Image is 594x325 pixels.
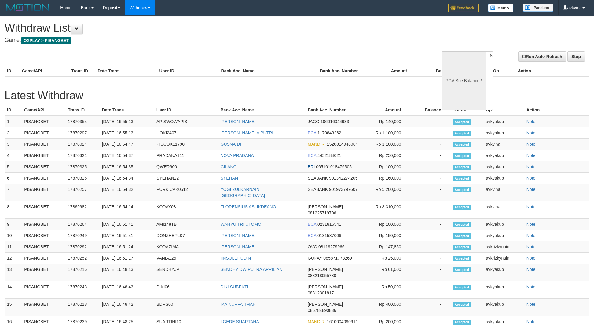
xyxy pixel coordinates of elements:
span: 901973797607 [329,187,358,192]
span: SEABANK [308,187,328,192]
a: Note [526,233,536,238]
td: 5 [5,161,22,173]
span: 081225719706 [308,210,336,215]
span: 1170843262 [317,130,341,135]
td: PISANGBET [22,264,65,281]
td: avkrizkynain [483,253,524,264]
span: Accepted [453,256,471,261]
a: [PERSON_NAME] [221,233,256,238]
a: Note [526,204,536,209]
td: 14 [5,281,22,299]
th: Bank Acc. Number [317,65,367,77]
td: APISWOWAPIS [154,116,218,127]
span: 083123018171 [308,290,336,295]
th: Balance [410,104,450,116]
td: DIKI06 [154,281,218,299]
span: [PERSON_NAME] [308,284,343,289]
td: PISANGBET [22,253,65,264]
td: [DATE] 16:54:47 [100,139,154,150]
span: 901342274205 [329,176,358,181]
td: PISANGBET [22,184,65,201]
td: - [410,127,450,139]
td: Rp 100,000 [363,161,410,173]
span: MANDIRI [308,142,326,147]
td: [DATE] 16:51:41 [100,230,154,241]
td: - [410,201,450,219]
td: [DATE] 16:54:37 [100,150,154,161]
a: [PERSON_NAME] A PUTRI [221,130,273,135]
td: - [410,116,450,127]
a: YOGI ZULKARNAIN [GEOGRAPHIC_DATA] [221,187,265,198]
td: 15 [5,299,22,316]
th: Game/API [22,104,65,116]
a: DIKI SUBEKTI [221,284,248,289]
td: QWER900 [154,161,218,173]
td: avkyakub [483,281,524,299]
th: Status [450,104,483,116]
span: Accepted [453,165,471,170]
th: Game/API [20,65,69,77]
a: IINSOLEHUDIN [221,256,251,261]
a: SENDHY DWIPUTRA APRILIAN [221,267,283,272]
div: PGA Site Balance / [442,51,486,110]
td: [DATE] 16:51:17 [100,253,154,264]
td: - [410,173,450,184]
td: avkvina [483,139,524,150]
th: Amount [367,65,416,77]
td: BDRS00 [154,299,218,316]
span: [PERSON_NAME] [308,267,343,272]
th: Action [515,65,589,77]
a: Note [526,153,536,158]
img: Button%20Memo.svg [488,4,514,12]
td: DONZHERL07 [154,230,218,241]
span: Accepted [453,131,471,136]
span: Accepted [453,320,471,325]
td: PRADANA111 [154,150,218,161]
h4: Game: [5,37,390,43]
td: Rp 61,000 [363,264,410,281]
a: Note [526,319,536,324]
span: 4452184021 [317,153,341,158]
span: BCA [308,222,316,227]
td: 6 [5,173,22,184]
td: PISANGBET [22,201,65,219]
td: PISANGBET [22,219,65,230]
td: Rp 147,850 [363,241,410,253]
span: 1520014946004 [327,142,358,147]
td: - [410,184,450,201]
th: User ID [157,65,219,77]
a: Note [526,187,536,192]
td: - [410,281,450,299]
th: Bank Acc. Name [218,104,305,116]
a: Note [526,164,536,169]
td: 17870264 [65,219,100,230]
td: 17870292 [65,241,100,253]
td: avkyakub [483,264,524,281]
td: 9 [5,219,22,230]
td: PISANGBET [22,299,65,316]
span: Accepted [453,233,471,239]
td: 2 [5,127,22,139]
td: 11 [5,241,22,253]
td: PISANGBET [22,161,65,173]
span: 106016044933 [321,119,349,124]
span: [PERSON_NAME] [308,302,343,307]
th: ID [5,104,22,116]
td: VANIA125 [154,253,218,264]
img: panduan.png [523,4,553,12]
td: Rp 140,000 [363,116,410,127]
a: Note [526,267,536,272]
span: Accepted [453,302,471,307]
td: avkyakub [483,127,524,139]
td: [DATE] 16:54:32 [100,184,154,201]
span: 1610004090911 [327,319,358,324]
span: Accepted [453,222,471,227]
td: 17870321 [65,150,100,161]
td: KODAZIMA [154,241,218,253]
span: BCA [308,233,316,238]
td: 1 [5,116,22,127]
a: Note [526,176,536,181]
td: HOKI2407 [154,127,218,139]
td: PISANGBET [22,230,65,241]
td: [DATE] 16:54:35 [100,161,154,173]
